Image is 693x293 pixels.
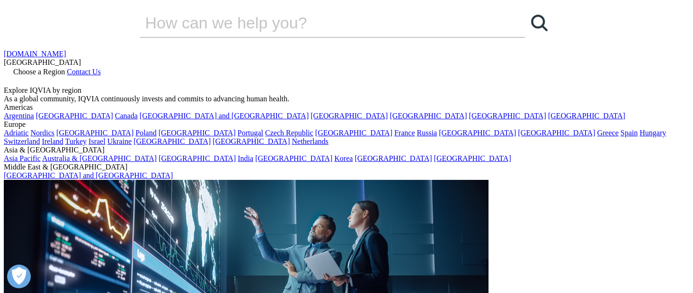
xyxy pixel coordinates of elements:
[4,146,689,154] div: Asia & [GEOGRAPHIC_DATA]
[469,112,546,120] a: [GEOGRAPHIC_DATA]
[133,137,211,145] a: [GEOGRAPHIC_DATA]
[597,129,618,137] a: Greece
[238,129,263,137] a: Portugal
[525,9,554,37] a: 検索する
[434,154,511,162] a: [GEOGRAPHIC_DATA]
[311,112,388,120] a: [GEOGRAPHIC_DATA]
[159,154,236,162] a: [GEOGRAPHIC_DATA]
[36,112,113,120] a: [GEOGRAPHIC_DATA]
[4,58,689,67] div: [GEOGRAPHIC_DATA]
[4,112,34,120] a: Argentina
[13,68,65,76] span: Choose a Region
[107,137,132,145] a: Ukraine
[548,112,625,120] a: [GEOGRAPHIC_DATA]
[518,129,595,137] a: [GEOGRAPHIC_DATA]
[255,154,332,162] a: [GEOGRAPHIC_DATA]
[135,129,156,137] a: Poland
[4,137,40,145] a: Switzerland
[315,129,392,137] a: [GEOGRAPHIC_DATA]
[42,154,157,162] a: Australia & [GEOGRAPHIC_DATA]
[355,154,432,162] a: [GEOGRAPHIC_DATA]
[4,50,66,58] a: [DOMAIN_NAME]
[42,137,63,145] a: Ireland
[7,265,31,288] button: 優先設定センターを開く
[439,129,516,137] a: [GEOGRAPHIC_DATA]
[640,129,666,137] a: Hungary
[4,171,173,179] a: [GEOGRAPHIC_DATA] and [GEOGRAPHIC_DATA]
[394,129,415,137] a: France
[65,137,87,145] a: Turkey
[531,15,548,31] svg: Search
[4,154,41,162] a: Asia Pacific
[140,9,498,37] input: 検索する
[67,68,101,76] a: Contact Us
[4,95,689,103] div: As a global community, IQVIA continuously invests and commits to advancing human health.
[292,137,328,145] a: Netherlands
[4,120,689,129] div: Europe
[159,129,236,137] a: [GEOGRAPHIC_DATA]
[30,129,54,137] a: Nordics
[4,163,689,171] div: Middle East & [GEOGRAPHIC_DATA]
[56,129,133,137] a: [GEOGRAPHIC_DATA]
[4,103,689,112] div: Americas
[265,129,313,137] a: Czech Republic
[238,154,253,162] a: India
[213,137,290,145] a: [GEOGRAPHIC_DATA]
[4,86,689,95] div: Explore IQVIA by region
[4,129,28,137] a: Adriatic
[417,129,437,137] a: Russia
[89,137,106,145] a: Israel
[390,112,467,120] a: [GEOGRAPHIC_DATA]
[115,112,138,120] a: Canada
[140,112,309,120] a: [GEOGRAPHIC_DATA] and [GEOGRAPHIC_DATA]
[621,129,638,137] a: Spain
[334,154,353,162] a: Korea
